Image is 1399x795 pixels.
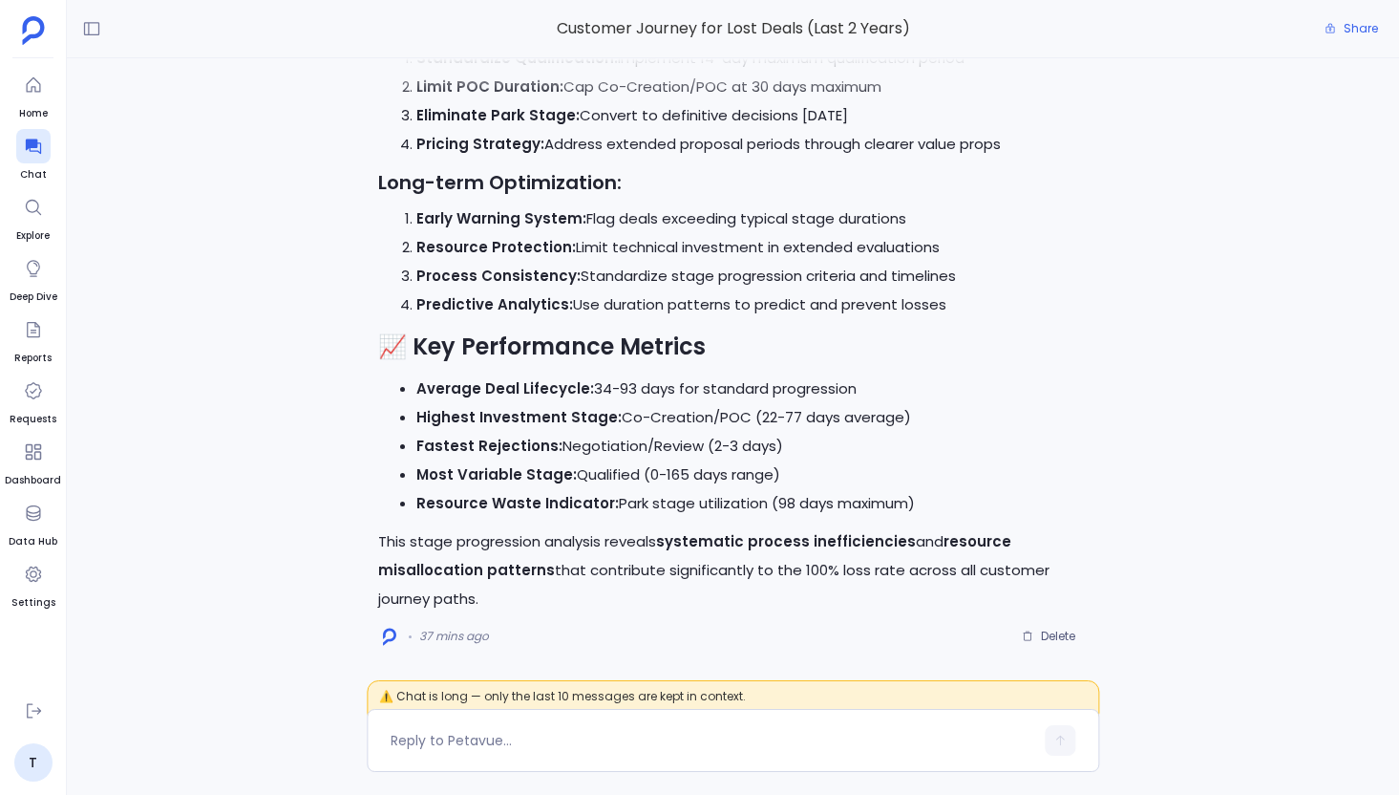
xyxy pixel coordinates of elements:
li: Use duration patterns to predict and prevent losses [416,290,1088,319]
li: Qualified (0-165 days range) [416,461,1088,489]
strong: Highest Investment Stage: [416,407,622,427]
strong: Long-term Optimization: [378,169,622,196]
strong: Eliminate Park Stage: [416,105,580,125]
span: Data Hub [9,534,57,549]
a: Data Hub [9,496,57,549]
span: Requests [10,412,56,427]
li: 34-93 days for standard progression [416,375,1088,403]
span: 37 mins ago [419,629,489,644]
a: Requests [10,374,56,427]
strong: Resource Waste Indicator: [416,493,619,513]
img: logo [383,628,396,646]
p: This stage progression analysis reveals and that contribute significantly to the 100% loss rate a... [378,527,1088,613]
span: Share [1344,21,1378,36]
span: Reports [14,351,52,366]
strong: Most Variable Stage: [416,464,577,484]
a: Dashboard [5,435,61,488]
strong: Process Consistency: [416,266,581,286]
span: Home [16,106,51,121]
strong: Early Warning System: [416,208,586,228]
strong: systematic process inefficiencies [656,531,916,551]
button: Share [1313,15,1389,42]
strong: Pricing Strategy: [416,134,544,154]
strong: Average Deal Lifecycle: [416,378,594,398]
a: Deep Dive [10,251,57,305]
li: Park stage utilization (98 days maximum) [416,489,1088,518]
strong: 📈 Key Performance Metrics [378,331,706,362]
span: Explore [16,228,51,244]
span: Dashboard [5,473,61,488]
span: Customer Journey for Lost Deals (Last 2 Years) [367,16,1099,41]
li: Negotiation/Review (2-3 days) [416,432,1088,461]
li: Flag deals exceeding typical stage durations [416,204,1088,233]
li: Standardize stage progression criteria and timelines [416,262,1088,290]
span: Deep Dive [10,290,57,305]
a: Reports [14,312,52,366]
span: Chat [16,167,51,183]
li: Co-Creation/POC (22-77 days average) [416,403,1088,432]
strong: Predictive Analytics: [416,294,573,314]
li: Convert to definitive decisions [DATE] [416,101,1088,130]
span: Settings [11,595,55,611]
li: Limit technical investment in extended evaluations [416,233,1088,262]
strong: Resource Protection: [416,237,576,257]
a: Settings [11,557,55,611]
a: Explore [16,190,51,244]
strong: Fastest Rejections: [416,436,562,456]
span: ⚠️ Chat is long — only the last 10 messages are kept in context. [367,680,1099,724]
a: T [14,743,53,782]
a: Home [16,68,51,121]
img: petavue logo [22,16,45,45]
li: Address extended proposal periods through clearer value props [416,130,1088,159]
span: Delete [1041,629,1075,644]
a: Chat [16,129,51,183]
button: Delete [1009,622,1088,651]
